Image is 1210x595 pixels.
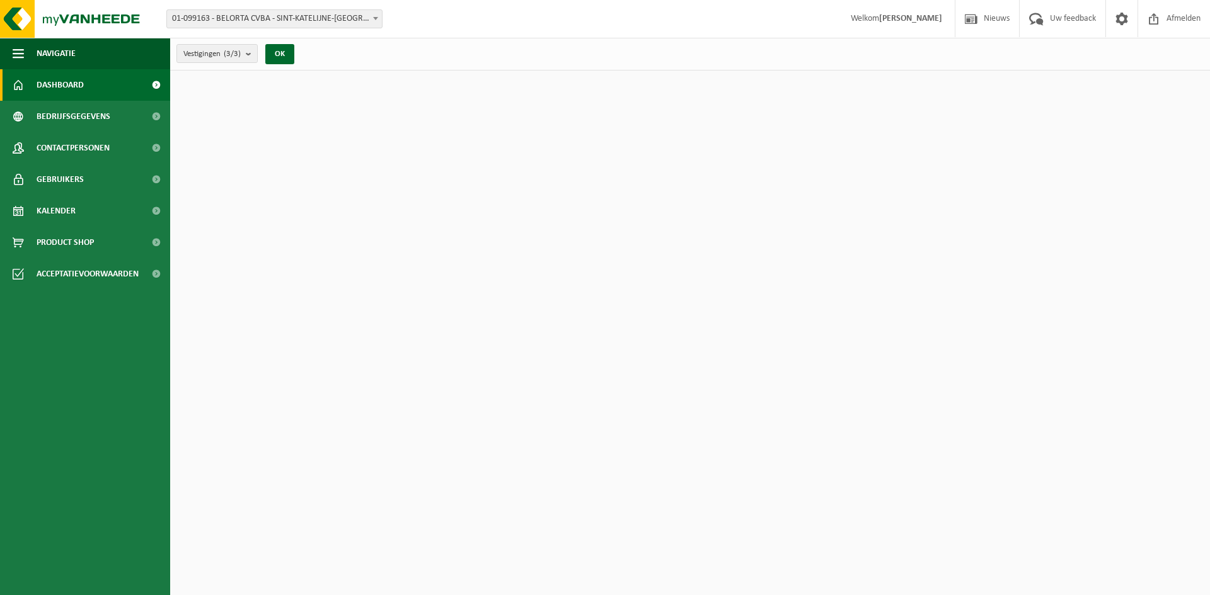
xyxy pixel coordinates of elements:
span: 01-099163 - BELORTA CVBA - SINT-KATELIJNE-WAVER [167,10,382,28]
span: Product Shop [37,227,94,258]
span: Kalender [37,195,76,227]
span: Navigatie [37,38,76,69]
span: Contactpersonen [37,132,110,164]
span: Acceptatievoorwaarden [37,258,139,290]
span: 01-099163 - BELORTA CVBA - SINT-KATELIJNE-WAVER [166,9,383,28]
span: Vestigingen [183,45,241,64]
span: Dashboard [37,69,84,101]
span: Bedrijfsgegevens [37,101,110,132]
button: OK [265,44,294,64]
count: (3/3) [224,50,241,58]
button: Vestigingen(3/3) [176,44,258,63]
strong: [PERSON_NAME] [879,14,942,23]
span: Gebruikers [37,164,84,195]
